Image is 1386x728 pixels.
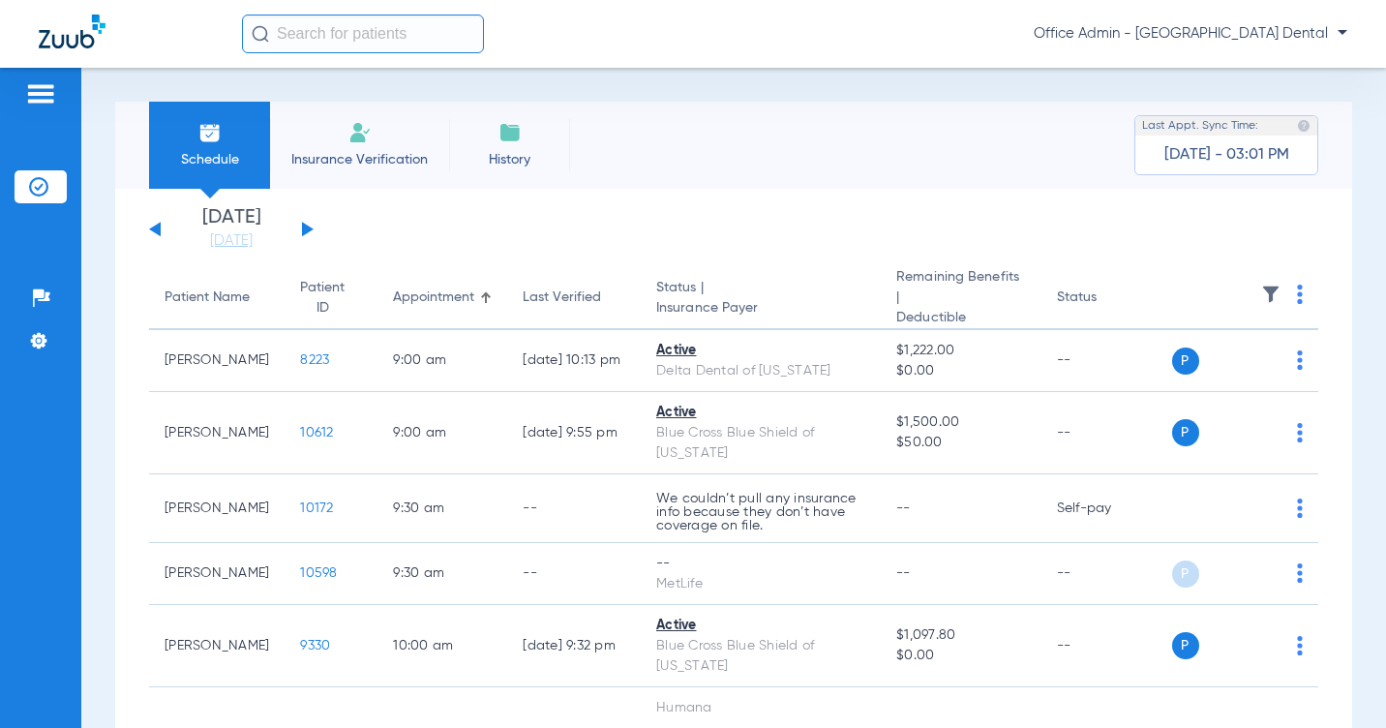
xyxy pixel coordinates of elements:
[1041,474,1172,543] td: Self-pay
[896,412,1025,433] span: $1,500.00
[173,231,289,251] a: [DATE]
[656,698,865,718] div: Humana
[377,543,507,605] td: 9:30 AM
[896,341,1025,361] span: $1,222.00
[641,267,881,330] th: Status |
[507,330,641,392] td: [DATE] 10:13 PM
[507,543,641,605] td: --
[1297,499,1303,518] img: group-dot-blue.svg
[164,150,256,169] span: Schedule
[1041,543,1172,605] td: --
[1297,636,1303,655] img: group-dot-blue.svg
[1172,561,1199,588] span: P
[656,341,865,361] div: Active
[656,616,865,636] div: Active
[896,566,911,580] span: --
[377,330,507,392] td: 9:00 AM
[656,423,865,464] div: Blue Cross Blue Shield of [US_STATE]
[149,330,285,392] td: [PERSON_NAME]
[1034,24,1347,44] span: Office Admin - [GEOGRAPHIC_DATA] Dental
[498,121,522,144] img: History
[1297,563,1303,583] img: group-dot-blue.svg
[896,308,1025,328] span: Deductible
[149,474,285,543] td: [PERSON_NAME]
[25,82,56,106] img: hamburger-icon
[242,15,484,53] input: Search for patients
[1261,285,1281,304] img: filter.svg
[896,501,911,515] span: --
[523,288,625,308] div: Last Verified
[1041,605,1172,687] td: --
[1297,119,1311,133] img: last sync help info
[300,566,337,580] span: 10598
[896,361,1025,381] span: $0.00
[377,392,507,474] td: 9:00 AM
[39,15,105,48] img: Zuub Logo
[165,288,269,308] div: Patient Name
[1172,632,1199,659] span: P
[377,605,507,687] td: 10:00 AM
[198,121,222,144] img: Schedule
[348,121,372,144] img: Manual Insurance Verification
[881,267,1040,330] th: Remaining Benefits |
[300,278,345,318] div: Patient ID
[149,543,285,605] td: [PERSON_NAME]
[1297,423,1303,442] img: group-dot-blue.svg
[1041,330,1172,392] td: --
[656,361,865,381] div: Delta Dental of [US_STATE]
[656,492,865,532] p: We couldn’t pull any insurance info because they don’t have coverage on file.
[393,288,474,308] div: Appointment
[1142,116,1258,136] span: Last Appt. Sync Time:
[464,150,556,169] span: History
[656,403,865,423] div: Active
[252,25,269,43] img: Search Icon
[1172,348,1199,375] span: P
[507,474,641,543] td: --
[149,605,285,687] td: [PERSON_NAME]
[1172,419,1199,446] span: P
[1164,145,1289,165] span: [DATE] - 03:01 PM
[896,646,1025,666] span: $0.00
[173,208,289,251] li: [DATE]
[377,474,507,543] td: 9:30 AM
[896,625,1025,646] span: $1,097.80
[300,639,330,652] span: 9330
[1297,285,1303,304] img: group-dot-blue.svg
[656,574,865,594] div: MetLife
[896,433,1025,453] span: $50.00
[656,636,865,677] div: Blue Cross Blue Shield of [US_STATE]
[393,288,492,308] div: Appointment
[523,288,601,308] div: Last Verified
[285,150,435,169] span: Insurance Verification
[656,298,865,318] span: Insurance Payer
[300,426,333,440] span: 10612
[1297,350,1303,370] img: group-dot-blue.svg
[165,288,250,308] div: Patient Name
[300,278,362,318] div: Patient ID
[507,392,641,474] td: [DATE] 9:55 PM
[656,554,865,574] div: --
[300,353,329,367] span: 8223
[507,605,641,687] td: [DATE] 9:32 PM
[149,392,285,474] td: [PERSON_NAME]
[1041,392,1172,474] td: --
[300,501,333,515] span: 10172
[1041,267,1172,330] th: Status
